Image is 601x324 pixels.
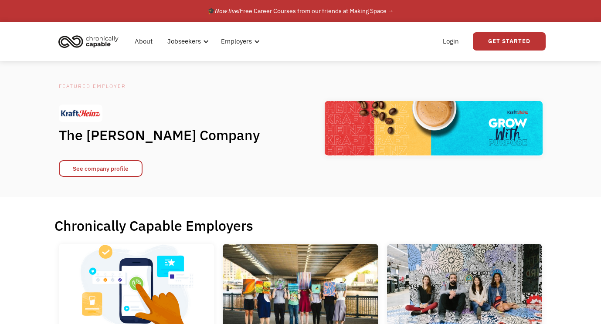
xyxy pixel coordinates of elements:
h1: The [PERSON_NAME] Company [59,126,277,144]
div: Employers [216,27,262,55]
a: See company profile [59,160,143,177]
a: Get Started [473,32,546,51]
div: 🎓 Free Career Courses from our friends at Making Space → [207,6,394,16]
div: Jobseekers [167,36,201,47]
a: About [129,27,158,55]
div: Employers [221,36,252,47]
div: Jobseekers [162,27,211,55]
h1: Chronically Capable Employers [54,217,547,234]
a: Login [438,27,464,55]
a: home [56,32,125,51]
div: Featured Employer [59,81,277,91]
img: Chronically Capable logo [56,32,121,51]
em: Now live! [215,7,240,15]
